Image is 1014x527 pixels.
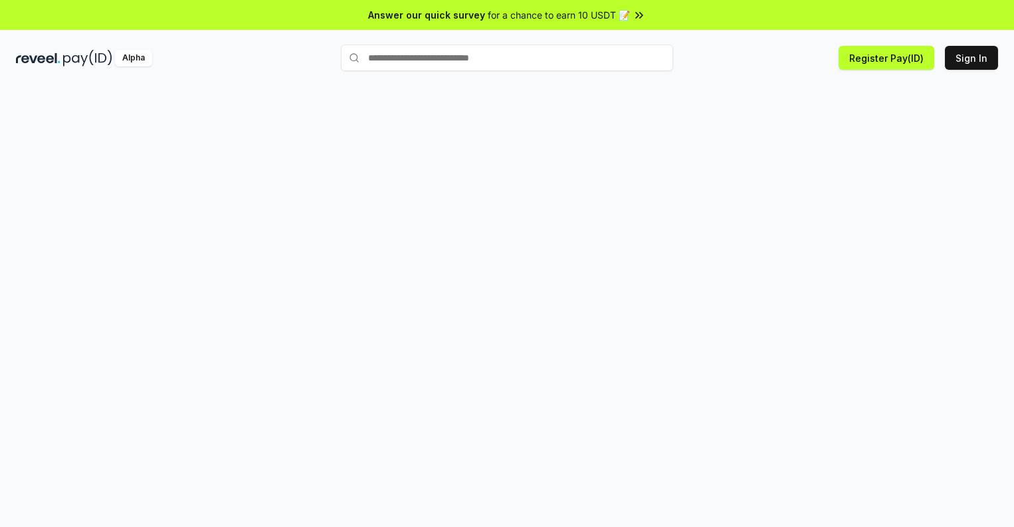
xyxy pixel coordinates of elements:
[945,46,998,70] button: Sign In
[488,8,630,22] span: for a chance to earn 10 USDT 📝
[368,8,485,22] span: Answer our quick survey
[115,50,152,66] div: Alpha
[16,50,60,66] img: reveel_dark
[63,50,112,66] img: pay_id
[839,46,934,70] button: Register Pay(ID)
